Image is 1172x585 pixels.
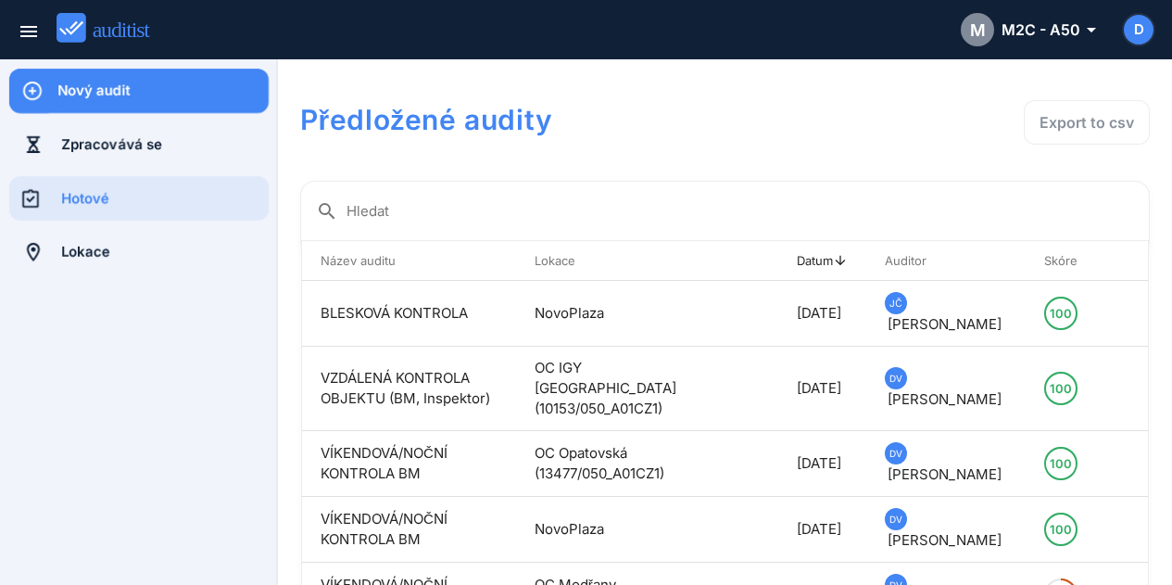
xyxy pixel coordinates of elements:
[57,81,269,101] div: Nový audit
[778,281,866,347] td: [DATE]
[1024,100,1150,145] button: Export to csv
[888,531,1002,549] span: [PERSON_NAME]
[316,200,338,223] i: search
[18,20,40,43] i: menu
[889,368,902,388] span: DV
[516,241,741,281] th: Lokace: Not sorted. Activate to sort ascending.
[1026,241,1111,281] th: Skóre: Not sorted. Activate to sort ascending.
[1050,374,1072,403] div: 100
[302,347,516,431] td: VZDÁLENÁ KONTROLA OBJEKTU (BM, Inspektor)
[516,281,741,347] td: NovoPlaza
[1040,111,1134,134] div: Export to csv
[61,188,269,209] div: Hotové
[888,390,1002,408] span: [PERSON_NAME]
[833,253,848,268] i: arrow_upward
[516,347,741,431] td: OC IGY [GEOGRAPHIC_DATA] (10153/050_A01CZ1)
[61,242,269,262] div: Lokace
[889,509,902,529] span: DV
[741,241,778,281] th: : Not sorted.
[302,281,516,347] td: BLESKOVÁ KONTROLA
[1050,299,1072,328] div: 100
[889,443,902,464] span: DV
[9,176,269,221] a: Hotové
[9,230,269,274] a: Lokace
[866,241,1026,281] th: Auditor: Not sorted. Activate to sort ascending.
[778,431,866,497] td: [DATE]
[1050,449,1072,478] div: 100
[1111,241,1148,281] th: : Not sorted.
[961,13,1094,46] div: M2C - A50
[889,293,901,313] span: JČ
[1122,13,1155,46] button: D
[61,134,269,155] div: Zpracovává se
[302,241,516,281] th: Název auditu: Not sorted. Activate to sort ascending.
[1080,19,1094,41] i: arrow_drop_down_outlined
[57,13,167,44] img: auditist_logo_new.svg
[888,465,1002,483] span: [PERSON_NAME]
[778,347,866,431] td: [DATE]
[300,100,810,139] h1: Předložené audity
[778,497,866,563] td: [DATE]
[1134,19,1144,41] span: D
[302,431,516,497] td: VÍKENDOVÁ/NOČNÍ KONTROLA BM
[888,315,1002,333] span: [PERSON_NAME]
[347,197,1134,226] input: Hledat
[302,497,516,563] td: VÍKENDOVÁ/NOČNÍ KONTROLA BM
[516,497,741,563] td: NovoPlaza
[9,122,269,167] a: Zpracovává se
[970,18,986,43] span: M
[946,7,1109,52] button: MM2C - A50
[778,241,866,281] th: Datum: Sorted descending. Activate to remove sorting.
[1050,515,1072,544] div: 100
[516,431,741,497] td: OC Opatovská (13477/050_A01CZ1)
